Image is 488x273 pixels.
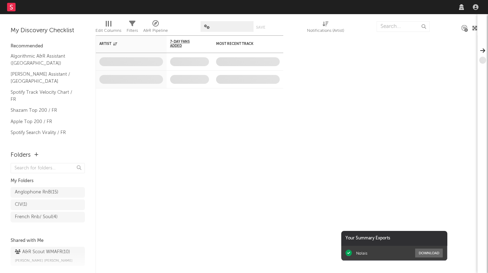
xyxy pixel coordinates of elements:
[307,18,344,38] div: Notifications (Artist)
[11,163,85,173] input: Search for folders...
[11,70,78,85] a: [PERSON_NAME] Assistant / [GEOGRAPHIC_DATA]
[15,188,58,197] div: Anglophone RnB ( 15 )
[11,247,85,266] a: A&R Scout WMAFR(10)[PERSON_NAME] [PERSON_NAME]
[143,27,168,35] div: A&R Pipeline
[11,27,85,35] div: My Discovery Checklist
[377,21,430,32] input: Search...
[11,118,78,126] a: Apple Top 200 / FR
[99,42,152,46] div: Artist
[15,256,72,265] span: [PERSON_NAME] [PERSON_NAME]
[15,248,70,256] div: A&R Scout WMAFR ( 10 )
[11,177,85,185] div: My Folders
[95,27,121,35] div: Edit Columns
[127,27,138,35] div: Filters
[11,237,85,245] div: Shared with Me
[307,27,344,35] div: Notifications (Artist)
[341,231,447,246] div: Your Summary Exports
[415,249,443,257] button: Download
[11,106,78,114] a: Shazam Top 200 / FR
[11,42,85,51] div: Recommended
[11,52,78,67] a: Algorithmic A&R Assistant ([GEOGRAPHIC_DATA])
[11,212,85,222] a: French Rnb/ Soul(4)
[143,18,168,38] div: A&R Pipeline
[356,251,367,256] div: Nolais
[11,151,31,159] div: Folders
[256,25,265,29] button: Save
[15,201,27,209] div: CIV ( 1 )
[95,18,121,38] div: Edit Columns
[15,213,58,221] div: French Rnb/ Soul ( 4 )
[11,187,85,198] a: Anglophone RnB(15)
[11,199,85,210] a: CIV(1)
[170,40,198,48] span: 7-Day Fans Added
[11,88,78,103] a: Spotify Track Velocity Chart / FR
[11,129,78,136] a: Spotify Search Virality / FR
[216,42,269,46] div: Most Recent Track
[127,18,138,38] div: Filters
